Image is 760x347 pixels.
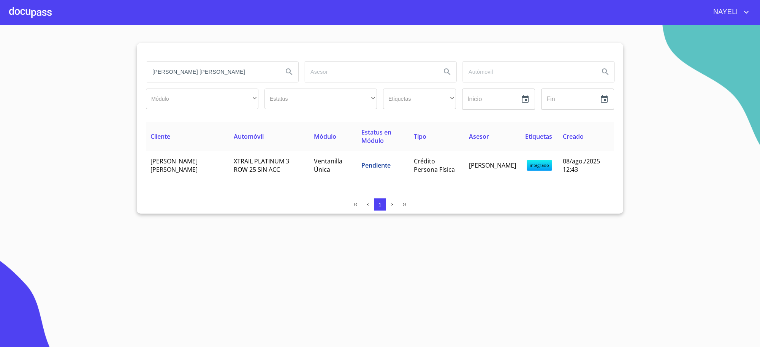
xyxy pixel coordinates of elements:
span: 1 [378,202,381,208]
button: 1 [374,198,386,211]
span: Asesor [469,132,489,141]
div: ​ [146,89,258,109]
span: Automóvil [234,132,264,141]
span: Cliente [150,132,170,141]
button: Search [280,63,298,81]
span: Estatus en Módulo [361,128,391,145]
span: integrado [527,160,552,171]
button: Search [596,63,614,81]
span: [PERSON_NAME] [469,161,516,170]
span: Creado [563,132,584,141]
span: XTRAIL PLATINUM 3 ROW 25 SIN ACC [234,157,289,174]
span: 08/ago./2025 12:43 [563,157,600,174]
span: [PERSON_NAME] [PERSON_NAME] [150,157,198,174]
input: search [304,62,435,82]
div: ​ [264,89,377,109]
span: Crédito Persona Física [414,157,455,174]
span: Módulo [314,132,336,141]
input: search [462,62,593,82]
span: Tipo [414,132,426,141]
span: Etiquetas [525,132,552,141]
span: Ventanilla Única [314,157,342,174]
button: Search [438,63,456,81]
div: ​ [383,89,456,109]
span: Pendiente [361,161,391,170]
span: NAYELI [708,6,742,18]
button: account of current user [708,6,751,18]
input: search [146,62,277,82]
